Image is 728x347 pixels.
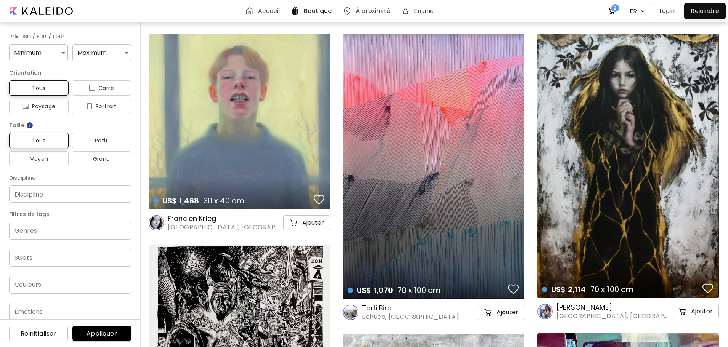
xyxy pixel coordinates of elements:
[79,329,125,337] span: Appliquer
[684,3,725,19] a: Rejoindre
[611,4,619,12] span: 2
[506,281,521,297] button: favorites
[312,192,326,207] button: favorites
[26,122,34,129] img: info
[302,219,324,227] h5: Ajouter
[653,3,681,19] button: Login
[497,309,518,316] h5: Ajouter
[9,32,131,41] h6: Prix USD / EUR / GBP
[22,103,29,109] img: icon
[9,173,131,182] h6: Discipline
[608,6,617,16] img: cart
[362,313,459,321] span: Echuca, [GEOGRAPHIC_DATA]
[343,34,524,299] a: US$ 1,070| 70 x 100 cmfavoriteshttps://cdn.kaleido.art/CDN/Artwork/175147/Primary/medium.webp?upd...
[659,6,675,16] p: Login
[9,80,69,96] button: Tous
[72,133,131,148] button: Petit
[9,99,69,114] button: iconPaysage
[87,103,93,109] img: icon
[9,209,131,219] h6: Filtres de tags
[556,312,670,320] span: [GEOGRAPHIC_DATA], [GEOGRAPHIC_DATA]
[343,6,393,16] a: À proximité
[556,303,670,312] h6: [PERSON_NAME]
[478,305,524,320] button: cart-iconAjouter
[401,6,437,16] a: En une
[9,121,131,130] h6: Taille
[258,8,280,14] h6: Accueil
[551,284,586,295] span: US$ 2,114
[414,8,434,14] h6: En une
[162,195,199,206] span: US$ 1,468
[89,85,95,91] img: icon
[691,308,713,315] h5: Ajouter
[653,3,685,19] a: Login
[149,214,330,232] a: Francien Krieg[GEOGRAPHIC_DATA], [GEOGRAPHIC_DATA]cart-iconAjouter
[9,68,131,77] h6: Orientation
[289,218,298,227] img: cart-icon
[626,5,638,18] div: FR
[78,83,125,93] span: Carré
[15,136,63,145] span: Tous
[9,151,69,166] button: Moyen
[78,136,125,145] span: Petit
[672,304,719,319] button: cart-iconAjouter
[343,304,524,321] a: Tarli BirdEchuca, [GEOGRAPHIC_DATA]cart-iconAjouter
[283,215,330,230] button: cart-iconAjouter
[537,34,719,298] a: US$ 2,114| 70 x 100 cmfavoriteshttps://cdn.kaleido.art/CDN/Artwork/176255/Primary/medium.webp?upd...
[78,102,125,111] span: Portrait
[245,6,283,16] a: Accueil
[15,83,63,93] span: Tous
[168,214,282,223] h6: Francien Krieg
[639,8,647,15] img: arrow down
[149,34,330,209] a: US$ 1,468| 30 x 40 cmfavoriteshttps://cdn.kaleido.art/CDN/Artwork/174395/Primary/medium.webp?upda...
[153,196,311,206] h4: | 30 x 40 cm
[72,326,131,341] button: Appliquer
[291,6,335,16] a: Boutique
[362,304,459,313] h6: Tarli Bird
[168,223,282,232] span: [GEOGRAPHIC_DATA], [GEOGRAPHIC_DATA]
[484,308,493,317] img: cart-icon
[348,285,506,295] h4: | 70 x 100 cm
[701,281,715,296] button: favorites
[9,44,68,61] div: Minimum
[15,102,63,111] span: Paysage
[72,80,131,96] button: iconCarré
[78,154,125,163] span: Grand
[9,326,68,341] button: Réinitialiser
[15,329,62,337] span: Réinitialiser
[356,8,390,14] h6: À proximité
[542,285,700,294] h4: | 70 x 100 cm
[15,154,63,163] span: Moyen
[678,307,687,316] img: cart-icon
[72,151,131,166] button: Grand
[9,133,69,148] button: Tous
[304,8,332,14] h6: Boutique
[357,285,393,296] span: US$ 1,070
[537,303,719,320] a: [PERSON_NAME][GEOGRAPHIC_DATA], [GEOGRAPHIC_DATA]cart-iconAjouter
[72,99,131,114] button: iconPortrait
[72,44,131,61] div: Maximum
